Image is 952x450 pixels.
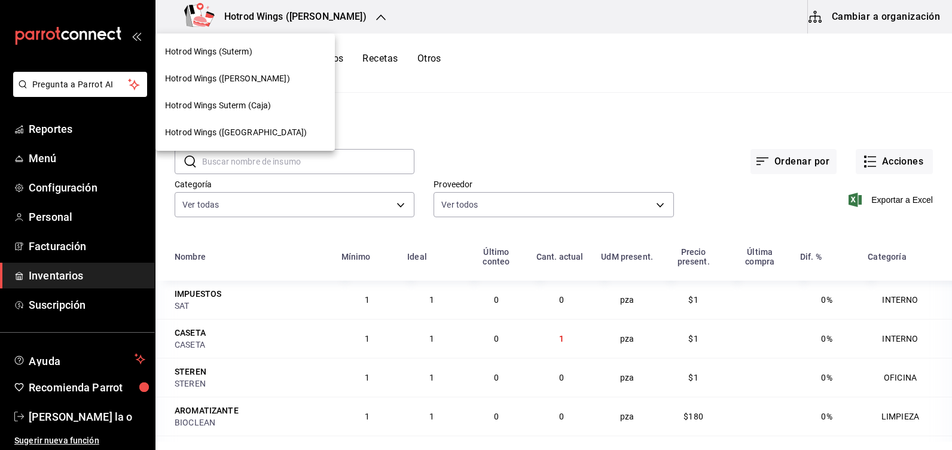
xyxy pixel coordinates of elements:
[165,45,252,58] span: Hotrod Wings (Suterm)
[155,92,335,119] div: Hotrod Wings Suterm (Caja)
[155,119,335,146] div: Hotrod Wings ([GEOGRAPHIC_DATA])
[155,38,335,65] div: Hotrod Wings (Suterm)
[165,72,290,85] span: Hotrod Wings ([PERSON_NAME])
[155,65,335,92] div: Hotrod Wings ([PERSON_NAME])
[165,99,271,112] span: Hotrod Wings Suterm (Caja)
[165,126,307,139] span: Hotrod Wings ([GEOGRAPHIC_DATA])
